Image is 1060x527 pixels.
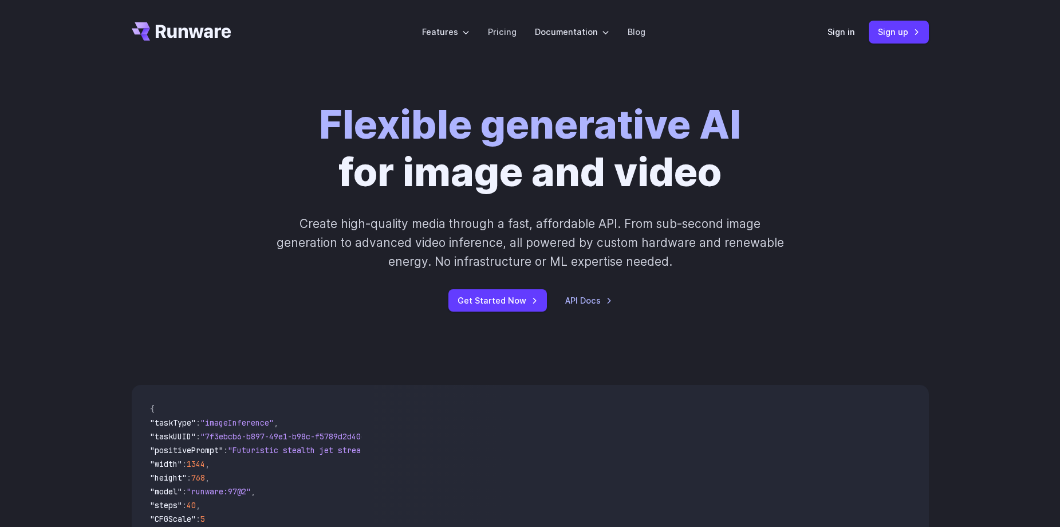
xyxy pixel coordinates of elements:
[251,486,255,497] span: ,
[150,486,182,497] span: "model"
[319,100,741,148] strong: Flexible generative AI
[182,486,187,497] span: :
[274,418,278,428] span: ,
[196,431,200,442] span: :
[319,101,741,196] h1: for image and video
[187,486,251,497] span: "runware:97@2"
[191,473,205,483] span: 768
[200,431,375,442] span: "7f3ebcb6-b897-49e1-b98c-f5789d2d40d7"
[182,459,187,469] span: :
[196,500,200,510] span: ,
[150,404,155,414] span: {
[422,25,470,38] label: Features
[205,459,210,469] span: ,
[182,500,187,510] span: :
[628,25,645,38] a: Blog
[196,514,200,524] span: :
[488,25,517,38] a: Pricing
[150,473,187,483] span: "height"
[187,473,191,483] span: :
[200,514,205,524] span: 5
[187,500,196,510] span: 40
[200,418,274,428] span: "imageInference"
[150,459,182,469] span: "width"
[150,418,196,428] span: "taskType"
[223,445,228,455] span: :
[196,418,200,428] span: :
[827,25,855,38] a: Sign in
[275,214,785,272] p: Create high-quality media through a fast, affordable API. From sub-second image generation to adv...
[187,459,205,469] span: 1344
[150,445,223,455] span: "positivePrompt"
[150,500,182,510] span: "steps"
[448,289,547,312] a: Get Started Now
[150,514,196,524] span: "CFGScale"
[565,294,612,307] a: API Docs
[869,21,929,43] a: Sign up
[535,25,609,38] label: Documentation
[228,445,645,455] span: "Futuristic stealth jet streaking through a neon-lit cityscape with glowing purple exhaust"
[150,431,196,442] span: "taskUUID"
[205,473,210,483] span: ,
[132,22,231,41] a: Go to /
